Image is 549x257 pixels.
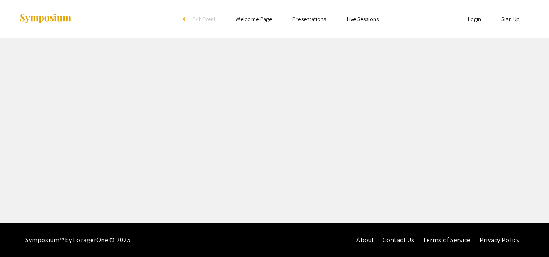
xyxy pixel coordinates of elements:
a: Privacy Policy [479,235,519,244]
a: Welcome Page [236,15,272,23]
span: Exit Event [192,15,215,23]
a: Presentations [292,15,326,23]
div: Symposium™ by ForagerOne © 2025 [25,223,130,257]
a: Sign Up [501,15,520,23]
a: Live Sessions [347,15,379,23]
img: Symposium by ForagerOne [19,13,72,24]
div: arrow_back_ios [183,16,188,22]
a: About [356,235,374,244]
a: Contact Us [383,235,414,244]
a: Login [468,15,481,23]
a: Terms of Service [423,235,471,244]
